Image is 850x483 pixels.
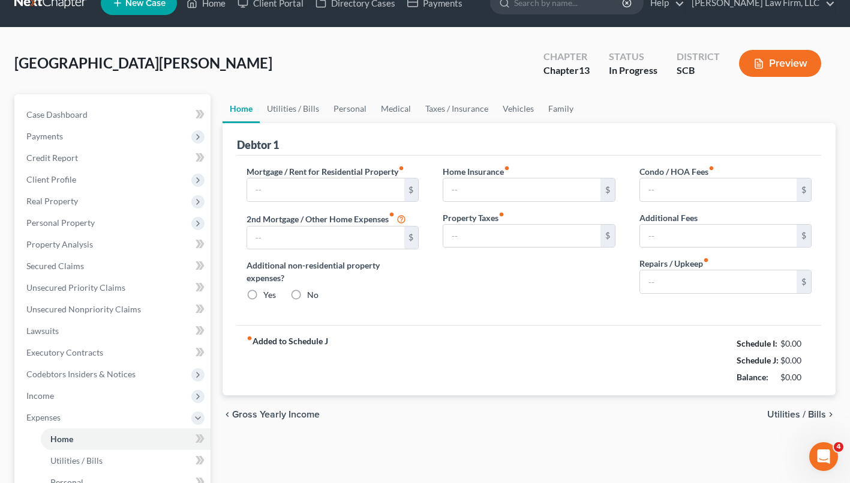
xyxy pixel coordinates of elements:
[498,211,504,217] i: fiber_manual_record
[223,94,260,123] a: Home
[767,410,826,419] span: Utilities / Bills
[17,277,211,299] a: Unsecured Priority Claims
[834,442,843,452] span: 4
[543,64,590,77] div: Chapter
[247,226,404,249] input: --
[17,342,211,363] a: Executory Contracts
[504,165,510,171] i: fiber_manual_record
[17,147,211,169] a: Credit Report
[640,178,797,201] input: --
[600,225,615,248] div: $
[17,299,211,320] a: Unsecured Nonpriority Claims
[809,442,838,471] iframe: Intercom live chat
[26,196,78,206] span: Real Property
[639,165,714,178] label: Condo / HOA Fees
[780,371,812,383] div: $0.00
[677,50,720,64] div: District
[639,211,698,224] label: Additional Fees
[26,131,63,141] span: Payments
[41,450,211,472] a: Utilities / Bills
[737,372,768,382] strong: Balance:
[232,410,320,419] span: Gross Yearly Income
[26,304,141,314] span: Unsecured Nonpriority Claims
[26,261,84,271] span: Secured Claims
[780,354,812,366] div: $0.00
[326,94,374,123] a: Personal
[640,225,797,248] input: --
[26,217,95,228] span: Personal Property
[247,259,419,284] label: Additional non-residential property expenses?
[247,165,404,178] label: Mortgage / Rent for Residential Property
[17,255,211,277] a: Secured Claims
[708,165,714,171] i: fiber_manual_record
[247,178,404,201] input: --
[739,50,821,77] button: Preview
[260,94,326,123] a: Utilities / Bills
[374,94,418,123] a: Medical
[443,211,504,224] label: Property Taxes
[703,257,709,263] i: fiber_manual_record
[443,165,510,178] label: Home Insurance
[737,355,779,365] strong: Schedule J:
[389,211,395,217] i: fiber_manual_record
[26,326,59,336] span: Lawsuits
[26,347,103,357] span: Executory Contracts
[237,138,279,152] div: Debtor 1
[826,410,836,419] i: chevron_right
[543,50,590,64] div: Chapter
[247,335,253,341] i: fiber_manual_record
[579,64,590,76] span: 13
[26,239,93,249] span: Property Analysis
[443,225,600,248] input: --
[26,109,88,120] span: Case Dashboard
[609,64,657,77] div: In Progress
[797,225,811,248] div: $
[541,94,581,123] a: Family
[17,320,211,342] a: Lawsuits
[780,338,812,350] div: $0.00
[404,178,419,201] div: $
[14,54,272,71] span: [GEOGRAPHIC_DATA][PERSON_NAME]
[737,338,777,348] strong: Schedule I:
[26,282,125,293] span: Unsecured Priority Claims
[50,455,103,466] span: Utilities / Bills
[640,270,797,293] input: --
[797,270,811,293] div: $
[26,390,54,401] span: Income
[418,94,495,123] a: Taxes / Insurance
[247,211,406,226] label: 2nd Mortgage / Other Home Expenses
[26,153,78,163] span: Credit Report
[797,178,811,201] div: $
[17,104,211,126] a: Case Dashboard
[223,410,320,419] button: chevron_left Gross Yearly Income
[17,234,211,255] a: Property Analysis
[50,434,73,444] span: Home
[26,174,76,184] span: Client Profile
[609,50,657,64] div: Status
[398,165,404,171] i: fiber_manual_record
[307,289,319,301] label: No
[600,178,615,201] div: $
[404,226,419,249] div: $
[495,94,541,123] a: Vehicles
[639,257,709,270] label: Repairs / Upkeep
[677,64,720,77] div: SCB
[443,178,600,201] input: --
[263,289,276,301] label: Yes
[26,369,136,379] span: Codebtors Insiders & Notices
[26,412,61,422] span: Expenses
[223,410,232,419] i: chevron_left
[767,410,836,419] button: Utilities / Bills chevron_right
[247,335,328,386] strong: Added to Schedule J
[41,428,211,450] a: Home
